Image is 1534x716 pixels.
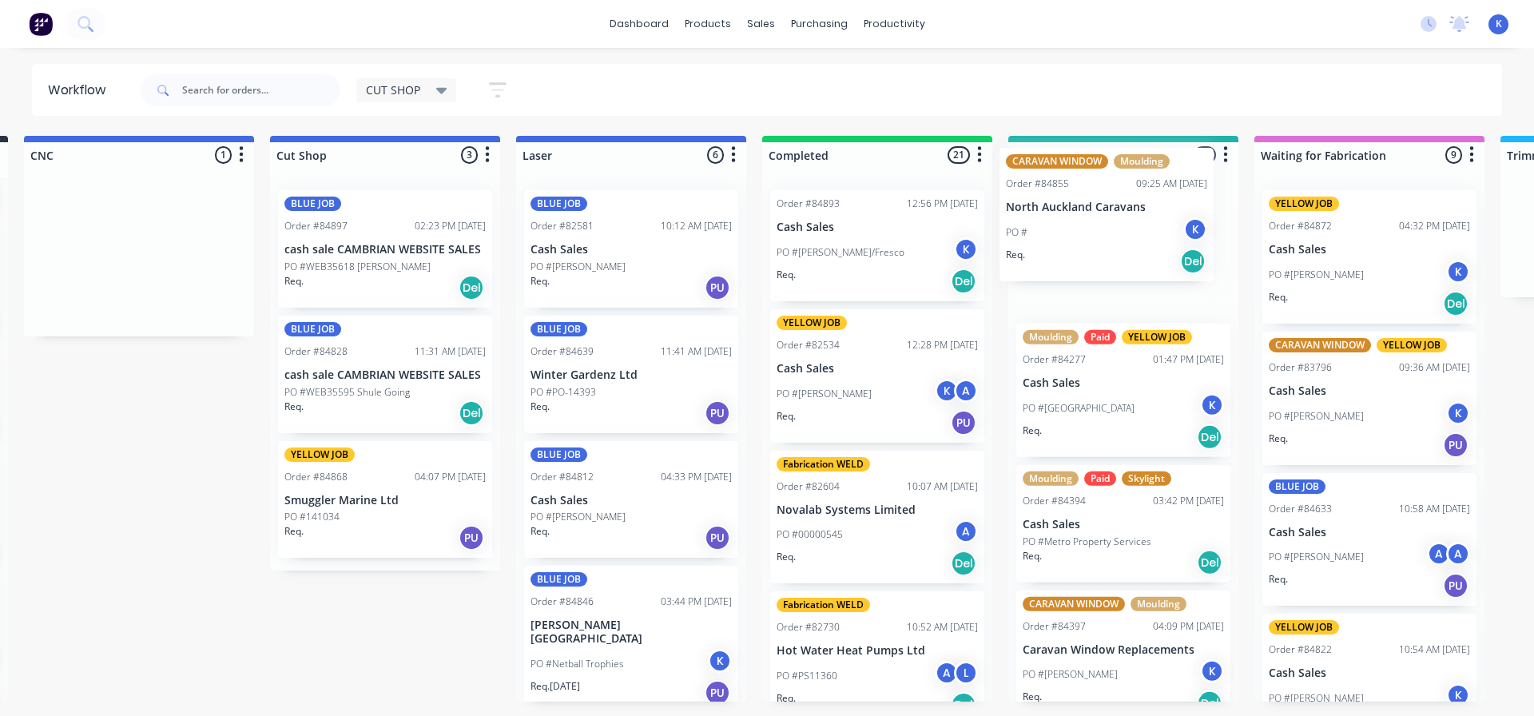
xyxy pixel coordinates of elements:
[783,12,856,36] div: purchasing
[602,12,677,36] a: dashboard
[182,74,340,106] input: Search for orders...
[856,12,933,36] div: productivity
[29,12,53,36] img: Factory
[677,12,739,36] div: products
[48,81,113,100] div: Workflow
[1496,17,1502,31] span: K
[366,82,420,98] span: CUT SHOP
[739,12,783,36] div: sales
